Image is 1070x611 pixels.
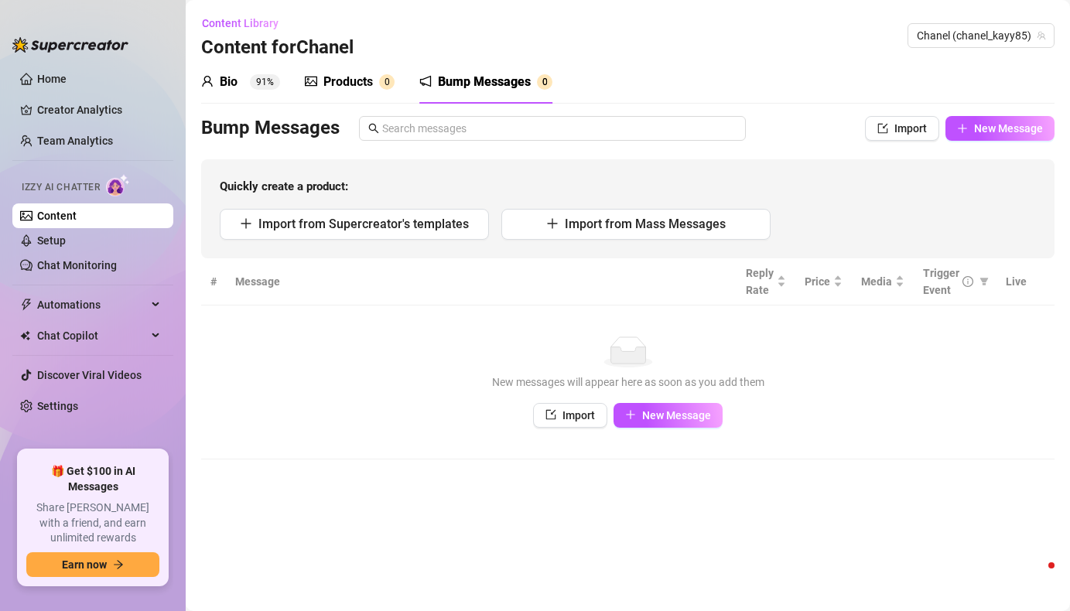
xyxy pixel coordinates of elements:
span: Import [894,122,927,135]
div: Bio [220,73,238,91]
span: New Message [974,122,1043,135]
a: Discover Viral Videos [37,369,142,381]
h3: Bump Messages [201,116,340,141]
a: Setup [37,234,66,247]
span: arrow-right [113,559,124,570]
span: Import from Mass Messages [565,217,726,231]
button: Import from Mass Messages [501,209,771,240]
img: logo-BBDzfeDw.svg [12,37,128,53]
a: Team Analytics [37,135,113,147]
span: Import from Supercreator's templates [258,217,469,231]
th: Reply Rate [737,258,795,305]
span: Content Library [202,17,279,29]
span: notification [419,75,432,87]
div: New messages will appear here as soon as you add them [217,374,1039,391]
span: Chat Copilot [37,323,147,348]
span: Trigger Event [923,265,959,299]
span: plus [240,217,252,230]
span: picture [305,75,317,87]
span: New Message [642,409,711,422]
span: plus [957,123,968,134]
button: Earn nowarrow-right [26,552,159,577]
a: Content [37,210,77,222]
div: Products [323,73,373,91]
span: import [545,409,556,420]
img: AI Chatter [106,174,130,196]
span: Price [805,273,830,290]
sup: 91% [250,74,280,90]
button: Import [533,403,607,428]
h3: Content for Chanel [201,36,354,60]
span: 🎁 Get $100 in AI Messages [26,464,159,494]
th: Message [226,258,737,305]
a: Creator Analytics [37,97,161,122]
span: filter [979,277,989,286]
button: New Message [945,116,1055,141]
input: Search messages [382,120,737,137]
span: plus [546,217,559,230]
span: Share [PERSON_NAME] with a friend, and earn unlimited rewards [26,500,159,546]
span: team [1037,31,1046,40]
button: Import [865,116,939,141]
span: user [201,75,214,87]
span: import [877,123,888,134]
th: Media [852,258,914,305]
iframe: Intercom live chat [1017,558,1055,596]
span: Earn now [62,558,107,571]
sup: 0 [537,74,552,90]
span: Import [562,409,595,422]
div: Bump Messages [438,73,531,91]
button: Import from Supercreator's templates [220,209,489,240]
a: Settings [37,400,78,412]
th: Live [997,258,1036,305]
a: Chat Monitoring [37,259,117,271]
span: Izzy AI Chatter [22,180,100,195]
span: Media [861,273,892,290]
strong: Quickly create a product: [220,179,348,193]
button: Content Library [201,11,291,36]
span: thunderbolt [20,299,32,311]
span: Chanel (chanel_kayy85) [917,24,1045,47]
span: Reply Rate [746,265,774,299]
img: Chat Copilot [20,330,30,341]
span: filter [976,261,992,302]
button: New Message [614,403,723,428]
th: Price [795,258,852,305]
span: info-circle [962,276,973,287]
span: plus [625,409,636,420]
th: # [201,258,226,305]
span: Automations [37,292,147,317]
a: Home [37,73,67,85]
span: search [368,123,379,134]
sup: 0 [379,74,395,90]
